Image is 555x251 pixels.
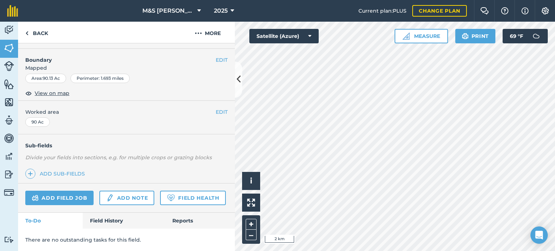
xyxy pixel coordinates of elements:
[25,74,66,83] div: Area : 90.13 Ac
[530,226,548,244] div: Open Intercom Messenger
[246,219,257,230] button: +
[4,187,14,198] img: svg+xml;base64,PD94bWwgdmVyc2lvbj0iMS4wIiBlbmNvZGluZz0idXRmLTgiPz4KPCEtLSBHZW5lcmF0b3I6IEFkb2JlIE...
[216,108,228,116] button: EDIT
[249,29,319,43] button: Satellite (Azure)
[18,64,235,72] span: Mapped
[247,199,255,207] img: Four arrows, one pointing top left, one top right, one bottom right and the last bottom left
[246,230,257,240] button: –
[142,7,194,15] span: M&S [PERSON_NAME] FARM
[510,29,523,43] span: 69 ° F
[4,25,14,35] img: svg+xml;base64,PD94bWwgdmVyc2lvbj0iMS4wIiBlbmNvZGluZz0idXRmLTgiPz4KPCEtLSBHZW5lcmF0b3I6IEFkb2JlIE...
[4,43,14,53] img: svg+xml;base64,PHN2ZyB4bWxucz0iaHR0cDovL3d3dy53My5vcmcvMjAwMC9zdmciIHdpZHRoPSI1NiIgaGVpZ2h0PSI2MC...
[18,22,55,43] a: Back
[28,169,33,178] img: svg+xml;base64,PHN2ZyB4bWxucz0iaHR0cDovL3d3dy53My5vcmcvMjAwMC9zdmciIHdpZHRoPSIxNCIgaGVpZ2h0PSIyNC...
[462,32,469,40] img: svg+xml;base64,PHN2ZyB4bWxucz0iaHR0cDovL3d3dy53My5vcmcvMjAwMC9zdmciIHdpZHRoPSIxOSIgaGVpZ2h0PSIyNC...
[106,194,114,202] img: svg+xml;base64,PD94bWwgdmVyc2lvbj0iMS4wIiBlbmNvZGluZz0idXRmLTgiPz4KPCEtLSBHZW5lcmF0b3I6IEFkb2JlIE...
[25,169,88,179] a: Add sub-fields
[181,22,235,43] button: More
[25,154,212,161] em: Divide your fields into sections, e.g. for multiple crops or grazing blocks
[500,7,509,14] img: A question mark icon
[403,33,410,40] img: Ruler icon
[165,213,235,229] a: Reports
[4,79,14,90] img: svg+xml;base64,PHN2ZyB4bWxucz0iaHR0cDovL3d3dy53My5vcmcvMjAwMC9zdmciIHdpZHRoPSI1NiIgaGVpZ2h0PSI2MC...
[25,89,32,98] img: svg+xml;base64,PHN2ZyB4bWxucz0iaHR0cDovL3d3dy53My5vcmcvMjAwMC9zdmciIHdpZHRoPSIxOCIgaGVpZ2h0PSIyNC...
[541,7,550,14] img: A cog icon
[35,89,69,97] span: View on map
[195,29,202,38] img: svg+xml;base64,PHN2ZyB4bWxucz0iaHR0cDovL3d3dy53My5vcmcvMjAwMC9zdmciIHdpZHRoPSIyMCIgaGVpZ2h0PSIyNC...
[455,29,496,43] button: Print
[25,89,69,98] button: View on map
[4,97,14,108] img: svg+xml;base64,PHN2ZyB4bWxucz0iaHR0cDovL3d3dy53My5vcmcvMjAwMC9zdmciIHdpZHRoPSI1NiIgaGVpZ2h0PSI2MC...
[160,191,225,205] a: Field Health
[18,213,83,229] a: To-Do
[18,142,235,150] h4: Sub-fields
[25,236,228,244] p: There are no outstanding tasks for this field.
[4,169,14,180] img: svg+xml;base64,PD94bWwgdmVyc2lvbj0iMS4wIiBlbmNvZGluZz0idXRmLTgiPz4KPCEtLSBHZW5lcmF0b3I6IEFkb2JlIE...
[25,29,29,38] img: svg+xml;base64,PHN2ZyB4bWxucz0iaHR0cDovL3d3dy53My5vcmcvMjAwMC9zdmciIHdpZHRoPSI5IiBoZWlnaHQ9IjI0Ii...
[4,151,14,162] img: svg+xml;base64,PD94bWwgdmVyc2lvbj0iMS4wIiBlbmNvZGluZz0idXRmLTgiPz4KPCEtLSBHZW5lcmF0b3I6IEFkb2JlIE...
[25,108,228,116] span: Worked area
[83,213,165,229] a: Field History
[395,29,448,43] button: Measure
[4,115,14,126] img: svg+xml;base64,PD94bWwgdmVyc2lvbj0iMS4wIiBlbmNvZGluZz0idXRmLTgiPz4KPCEtLSBHZW5lcmF0b3I6IEFkb2JlIE...
[358,7,406,15] span: Current plan : PLUS
[412,5,467,17] a: Change plan
[4,61,14,71] img: svg+xml;base64,PD94bWwgdmVyc2lvbj0iMS4wIiBlbmNvZGluZz0idXRmLTgiPz4KPCEtLSBHZW5lcmF0b3I6IEFkb2JlIE...
[25,117,50,127] div: 90 Ac
[216,56,228,64] button: EDIT
[4,133,14,144] img: svg+xml;base64,PD94bWwgdmVyc2lvbj0iMS4wIiBlbmNvZGluZz0idXRmLTgiPz4KPCEtLSBHZW5lcmF0b3I6IEFkb2JlIE...
[4,236,14,243] img: svg+xml;base64,PD94bWwgdmVyc2lvbj0iMS4wIiBlbmNvZGluZz0idXRmLTgiPz4KPCEtLSBHZW5lcmF0b3I6IEFkb2JlIE...
[214,7,228,15] span: 2025
[503,29,548,43] button: 69 °F
[242,172,260,190] button: i
[521,7,529,15] img: svg+xml;base64,PHN2ZyB4bWxucz0iaHR0cDovL3d3dy53My5vcmcvMjAwMC9zdmciIHdpZHRoPSIxNyIgaGVpZ2h0PSIxNy...
[250,176,252,185] span: i
[529,29,543,43] img: svg+xml;base64,PD94bWwgdmVyc2lvbj0iMS4wIiBlbmNvZGluZz0idXRmLTgiPz4KPCEtLSBHZW5lcmF0b3I6IEFkb2JlIE...
[480,7,489,14] img: Two speech bubbles overlapping with the left bubble in the forefront
[99,191,154,205] a: Add note
[25,191,94,205] a: Add field job
[32,194,39,202] img: svg+xml;base64,PD94bWwgdmVyc2lvbj0iMS4wIiBlbmNvZGluZz0idXRmLTgiPz4KPCEtLSBHZW5lcmF0b3I6IEFkb2JlIE...
[18,49,216,64] h4: Boundary
[7,5,18,17] img: fieldmargin Logo
[70,74,130,83] div: Perimeter : 1.693 miles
